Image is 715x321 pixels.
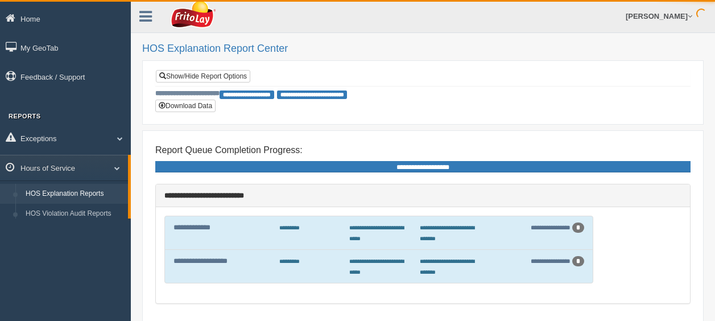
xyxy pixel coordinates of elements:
[20,184,128,204] a: HOS Explanation Reports
[156,70,250,83] a: Show/Hide Report Options
[142,43,704,55] h2: HOS Explanation Report Center
[20,204,128,224] a: HOS Violation Audit Reports
[155,100,216,112] button: Download Data
[155,145,691,155] h4: Report Queue Completion Progress:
